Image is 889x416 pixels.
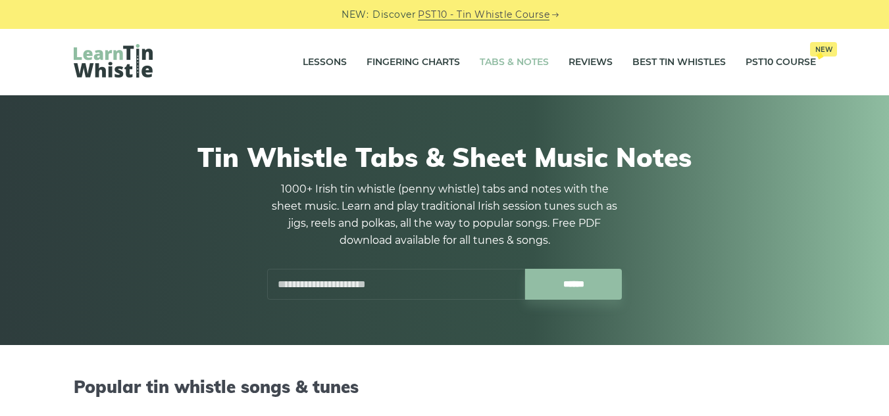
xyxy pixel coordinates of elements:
a: Reviews [569,46,613,79]
h2: Popular tin whistle songs & tunes [74,377,816,397]
a: Lessons [303,46,347,79]
a: Tabs & Notes [480,46,549,79]
a: Fingering Charts [367,46,460,79]
h1: Tin Whistle Tabs & Sheet Music Notes [74,141,816,173]
a: Best Tin Whistles [632,46,726,79]
img: LearnTinWhistle.com [74,44,153,78]
a: PST10 CourseNew [746,46,816,79]
span: New [810,42,837,57]
p: 1000+ Irish tin whistle (penny whistle) tabs and notes with the sheet music. Learn and play tradi... [267,181,622,249]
